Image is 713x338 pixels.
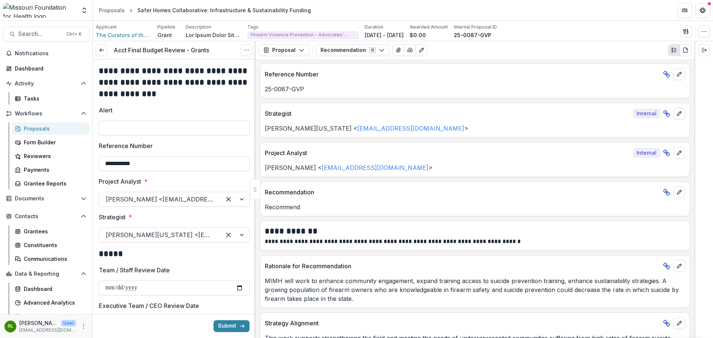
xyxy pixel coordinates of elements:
p: Recommendation [265,188,660,197]
button: Plaintext view [668,44,680,56]
img: Missouri Foundation for Health logo [3,3,76,18]
button: Get Help [695,3,710,18]
p: Recommend [265,203,685,211]
div: Tasks [24,95,84,102]
button: edit [673,108,685,119]
p: Applicant [96,24,117,30]
a: Communications [12,253,89,265]
span: Notifications [15,50,87,57]
div: Grantee Reports [24,180,84,187]
button: edit [673,260,685,272]
div: Safer Homes Collaborative: Infrastructure & Sustainability Funding [137,6,311,14]
span: Search... [18,30,62,37]
button: Proposal [258,44,309,56]
div: Communications [24,255,84,263]
p: 25-0087-GVP [265,85,685,93]
a: Dashboard [3,62,89,75]
button: edit [673,147,685,159]
a: The Curators of the [GEOGRAPHIC_DATA][US_STATE] [96,31,152,39]
div: Ctrl + K [65,30,83,38]
span: Workflows [15,111,78,117]
p: [PERSON_NAME] [19,319,58,327]
p: Reference Number [99,141,153,150]
p: Lor Ipsum Dolor Sitametconsec (ADI) el s doeiusmod temporinci utlaboree do magnaaliqu enimadm ven... [186,31,241,39]
div: Rebekah Lerch [8,324,13,329]
a: [EMAIL_ADDRESS][DOMAIN_NAME] [322,164,429,171]
p: Duration [365,24,383,30]
div: Clear selected options [222,193,234,205]
span: Internal [633,148,660,157]
p: MIMH will work to enhance community engagement, expand training access to suicide prevention trai... [265,276,685,303]
div: Proposals [24,125,84,132]
button: edit [673,317,685,329]
a: Constituents [12,239,89,251]
a: Data Report [12,310,89,322]
p: 25-0087-GVP [454,31,491,39]
p: Strategy Alignment [265,319,660,328]
p: Project Analyst [265,148,630,157]
button: Open Workflows [3,108,89,119]
p: Tags [247,24,258,30]
p: Awarded Amount [410,24,448,30]
p: Alert [99,106,113,115]
p: $0.00 [410,31,426,39]
button: Search... [3,27,89,42]
button: Open Activity [3,78,89,89]
button: View Attached Files [393,44,404,56]
button: Open Contacts [3,210,89,222]
nav: breadcrumb [96,5,314,16]
p: Strategist [99,213,126,221]
p: [PERSON_NAME] < > [265,163,685,172]
p: Reference Number [265,70,660,79]
span: Internal [633,109,660,118]
a: Proposals [96,5,128,16]
button: Partners [677,3,692,18]
div: Clear selected options [222,229,234,241]
p: Team / Staff Review Date [99,266,170,275]
span: Data & Reporting [15,271,78,277]
div: Data Report [24,312,84,320]
a: Dashboard [12,283,89,295]
a: Grantees [12,225,89,237]
span: Contacts [15,213,78,220]
p: Description [186,24,211,30]
div: Form Builder [24,138,84,146]
p: Rationale for Recommendation [265,262,660,270]
p: [EMAIL_ADDRESS][DOMAIN_NAME] [19,327,76,334]
a: Tasks [12,92,89,105]
a: Form Builder [12,136,89,148]
a: Reviewers [12,150,89,162]
div: Proposals [99,6,125,14]
div: Advanced Analytics [24,299,84,306]
span: Documents [15,196,78,202]
button: Submit [214,320,250,332]
button: Open Documents [3,193,89,204]
button: Expand right [698,44,710,56]
p: Pipeline [157,24,175,30]
button: edit [673,68,685,80]
span: Activity [15,81,78,87]
span: Firearm Violence Prevention - Advocates' Network and Capacity Building - Cohort Style Funding - I... [251,32,355,37]
a: Proposals [12,122,89,135]
button: Edit as form [416,44,427,56]
a: Payments [12,164,89,176]
p: User [61,320,76,326]
button: Recommendation6 [316,44,390,56]
p: Internal Proposal ID [454,24,497,30]
div: Dashboard [24,285,84,293]
button: edit [673,186,685,198]
div: Dashboard [15,65,84,72]
p: Strategist [265,109,630,118]
button: Notifications [3,47,89,59]
div: Reviewers [24,152,84,160]
a: [EMAIL_ADDRESS][DOMAIN_NAME] [357,125,464,132]
button: Open Data & Reporting [3,268,89,280]
p: Project Analyst [99,177,141,186]
div: Grantees [24,227,84,235]
a: Advanced Analytics [12,296,89,309]
button: PDF view [680,44,691,56]
button: More [79,322,88,331]
h3: Acct Final Budget Review - Grants [114,47,209,54]
p: Grant [157,31,172,39]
